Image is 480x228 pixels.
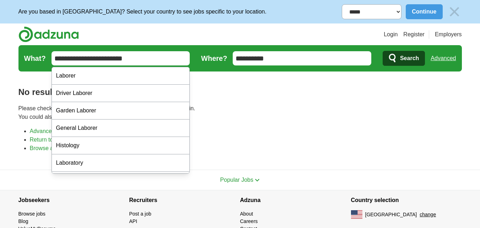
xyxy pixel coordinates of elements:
[52,120,190,137] div: General Laborer
[30,145,173,151] a: Browse all live results across the [GEOGRAPHIC_DATA]
[18,104,462,121] p: Please check your spelling or enter another search term and try again. You could also try one of ...
[403,30,425,39] a: Register
[435,30,462,39] a: Employers
[30,128,74,134] a: Advanced search
[24,53,46,64] label: What?
[52,85,190,102] div: Driver Laborer
[129,218,137,224] a: API
[384,30,398,39] a: Login
[240,218,258,224] a: Careers
[52,172,190,189] div: General Labor
[18,7,266,16] p: Are you based in [GEOGRAPHIC_DATA]? Select your country to see jobs specific to your location.
[351,210,362,219] img: US flag
[220,177,253,183] span: Popular Jobs
[431,51,456,65] a: Advanced
[129,211,151,217] a: Post a job
[18,86,462,99] h1: No results found
[400,51,419,65] span: Search
[365,211,417,218] span: [GEOGRAPHIC_DATA]
[420,211,436,218] button: change
[18,26,79,42] img: Adzuna logo
[201,53,227,64] label: Where?
[18,211,45,217] a: Browse jobs
[52,137,190,154] div: Histology
[52,154,190,172] div: Laboratory
[351,190,462,210] h4: Country selection
[18,218,28,224] a: Blog
[255,179,260,182] img: toggle icon
[52,67,190,85] div: Laborer
[240,211,253,217] a: About
[406,4,442,19] button: Continue
[30,137,132,143] a: Return to the home page and start again
[447,4,462,19] img: icon_close_no_bg.svg
[383,51,425,66] button: Search
[52,102,190,120] div: Garden Laborer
